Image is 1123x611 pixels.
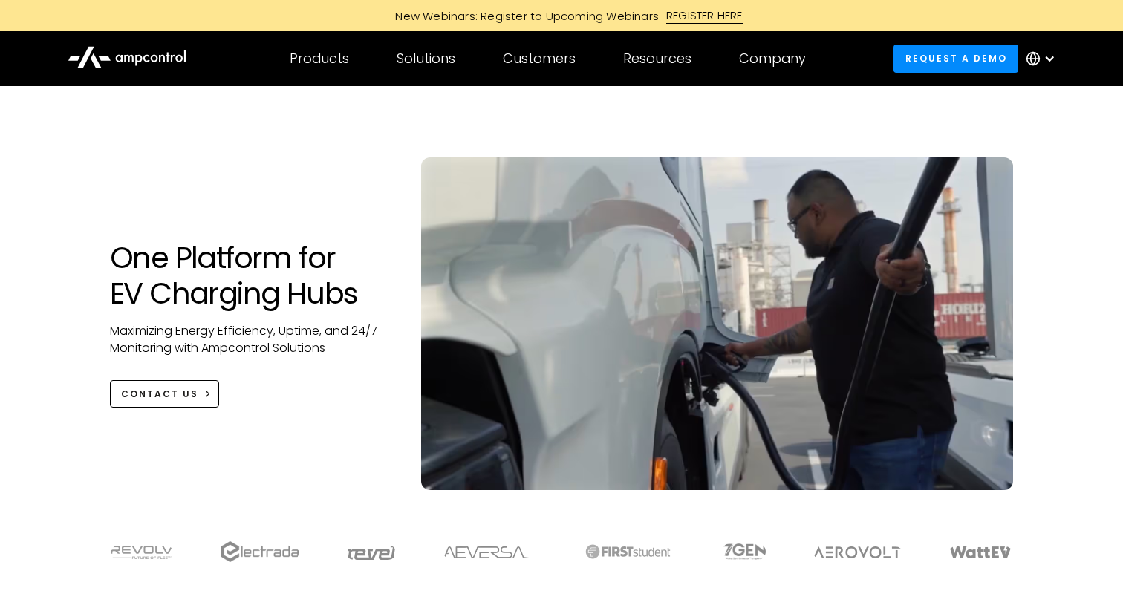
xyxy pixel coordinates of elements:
[739,50,806,67] div: Company
[110,240,391,311] h1: One Platform for EV Charging Hubs
[227,7,896,24] a: New Webinars: Register to Upcoming WebinarsREGISTER HERE
[893,45,1018,72] a: Request a demo
[397,50,455,67] div: Solutions
[380,8,666,24] div: New Webinars: Register to Upcoming Webinars
[290,50,349,67] div: Products
[121,388,198,401] div: CONTACT US
[813,546,902,558] img: Aerovolt Logo
[503,50,576,67] div: Customers
[949,546,1012,558] img: WattEV logo
[110,323,391,356] p: Maximizing Energy Efficiency, Uptime, and 24/7 Monitoring with Ampcontrol Solutions
[623,50,691,67] div: Resources
[221,541,299,562] img: electrada logo
[110,380,219,408] a: CONTACT US
[666,7,743,24] div: REGISTER HERE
